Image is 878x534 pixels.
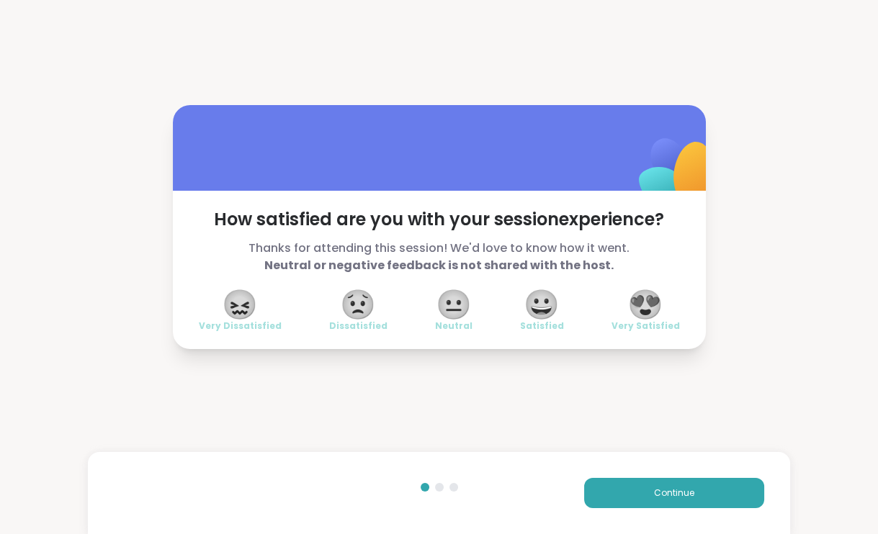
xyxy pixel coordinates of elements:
span: Thanks for attending this session! We'd love to know how it went. [199,240,680,274]
span: 😐 [436,291,472,317]
span: Dissatisfied [329,320,388,332]
span: How satisfied are you with your session experience? [199,208,680,231]
span: Very Dissatisfied [199,320,282,332]
span: Neutral [435,320,472,332]
img: ShareWell Logomark [605,101,748,244]
span: 😍 [627,291,663,317]
span: 😀 [524,291,560,317]
span: 😟 [340,291,376,317]
span: Satisfied [520,320,564,332]
button: Continue [584,478,764,508]
b: Neutral or negative feedback is not shared with the host. [264,257,614,273]
span: Continue [654,487,694,499]
span: Very Satisfied [612,320,680,332]
span: 😖 [222,291,258,317]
